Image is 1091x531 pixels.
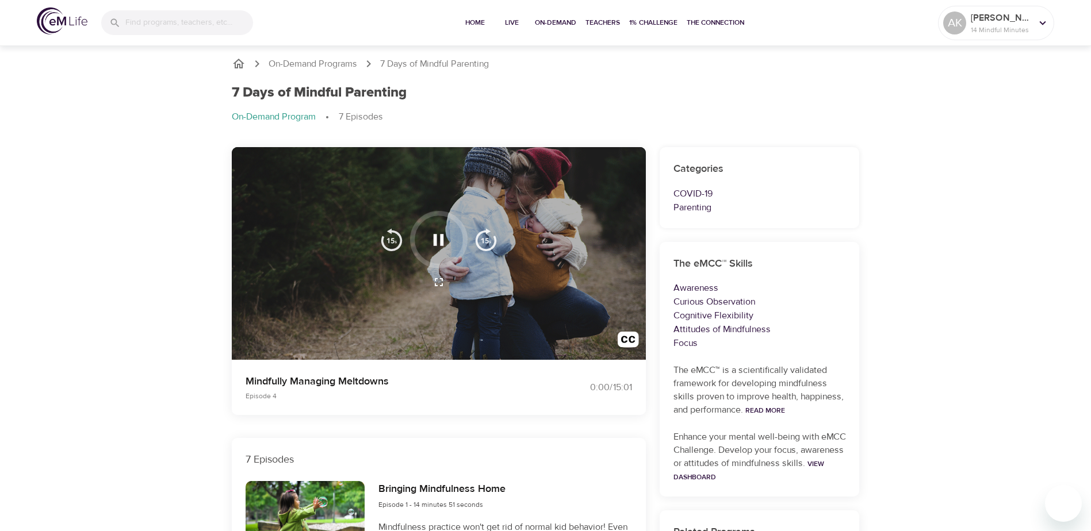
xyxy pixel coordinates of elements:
span: On-Demand [535,17,576,29]
span: Episode 1 - 14 minutes 51 seconds [378,500,483,509]
nav: breadcrumb [232,110,860,124]
h6: Bringing Mindfulness Home [378,481,506,498]
nav: breadcrumb [232,57,860,71]
img: 15s_next.svg [474,228,497,251]
h6: Categories [673,161,846,178]
div: 0:00 / 15:01 [546,381,632,394]
p: COVID-19 [673,187,846,201]
a: Read More [745,406,785,415]
a: View Dashboard [673,459,824,482]
p: 7 Episodes [246,452,632,467]
p: 7 Episodes [339,110,383,124]
p: Parenting [673,201,846,214]
p: Awareness [673,281,846,295]
span: Teachers [585,17,620,29]
p: [PERSON_NAME] [971,11,1032,25]
p: 7 Days of Mindful Parenting [380,57,489,71]
span: The Connection [687,17,744,29]
input: Find programs, teachers, etc... [125,10,253,35]
img: 15s_prev.svg [380,228,403,251]
p: On-Demand Program [232,110,316,124]
a: On-Demand Programs [269,57,357,71]
button: Transcript/Closed Captions (c) [611,325,646,360]
img: logo [37,7,87,34]
p: Curious Observation [673,295,846,309]
span: Home [461,17,489,29]
p: 14 Mindful Minutes [971,25,1032,35]
p: Attitudes of Mindfulness [673,322,846,336]
h1: 7 Days of Mindful Parenting [232,84,407,101]
img: open_caption.svg [618,332,639,353]
h6: The eMCC™ Skills [673,256,846,272]
p: The eMCC™ is a scientifically validated framework for developing mindfulness skills proven to imp... [673,364,846,417]
p: Enhance your mental well-being with eMCC Challenge. Develop your focus, awareness or attitudes of... [673,430,846,483]
p: Mindfully Managing Meltdowns [246,374,532,389]
span: Live [498,17,526,29]
iframe: Button to launch messaging window [1045,485,1082,522]
p: Episode 4 [246,391,532,401]
p: Cognitive Flexibility [673,309,846,322]
span: 1% Challenge [629,17,677,29]
p: Focus [673,336,846,350]
div: AK [943,11,966,34]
